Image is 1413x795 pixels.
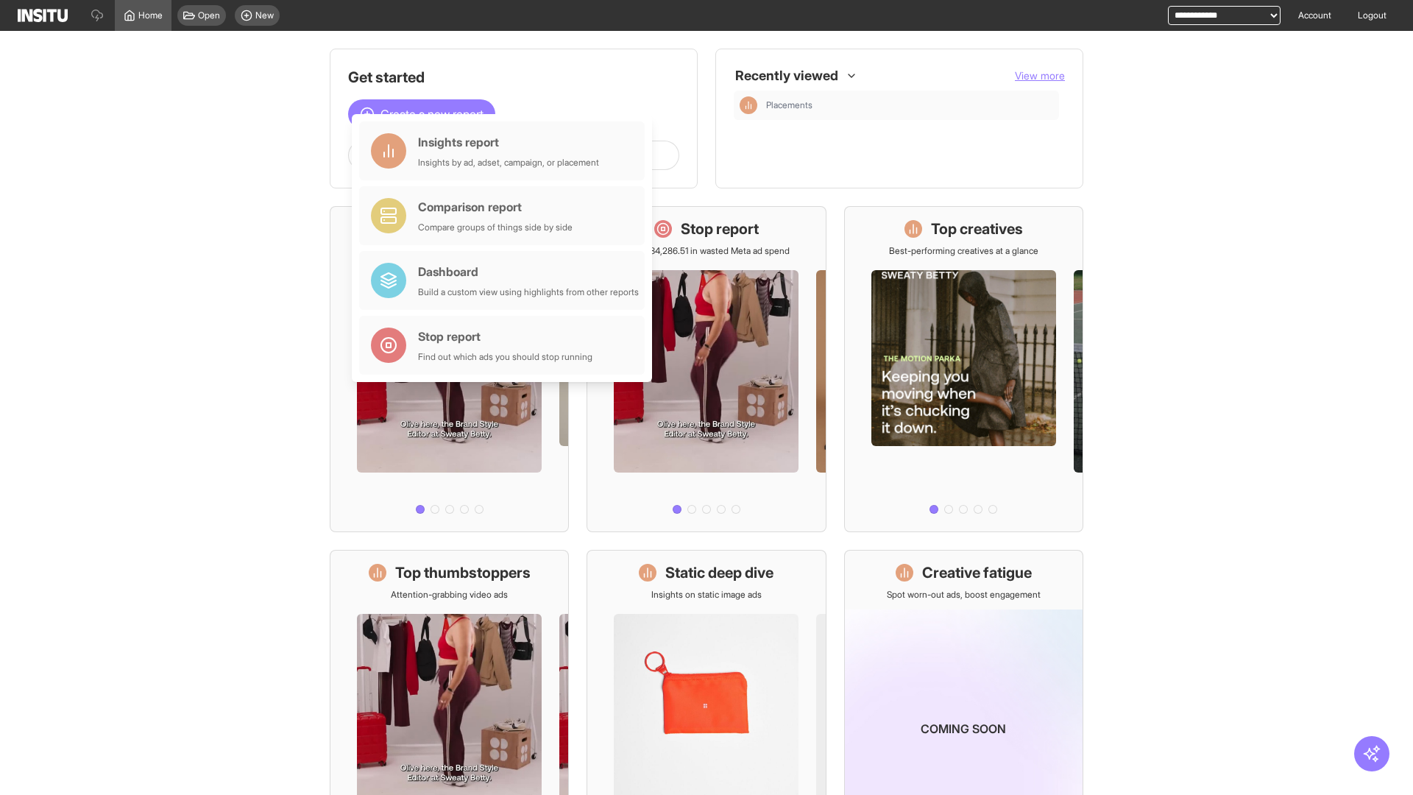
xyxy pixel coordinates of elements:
[395,562,531,583] h1: Top thumbstoppers
[587,206,826,532] a: Stop reportSave £34,286.51 in wasted Meta ad spend
[138,10,163,21] span: Home
[18,9,68,22] img: Logo
[1015,69,1065,82] span: View more
[418,222,573,233] div: Compare groups of things side by side
[665,562,773,583] h1: Static deep dive
[380,105,484,123] span: Create a new report
[418,133,599,151] div: Insights report
[681,219,759,239] h1: Stop report
[348,67,679,88] h1: Get started
[418,263,639,280] div: Dashboard
[766,99,1053,111] span: Placements
[418,198,573,216] div: Comparison report
[740,96,757,114] div: Insights
[418,328,592,345] div: Stop report
[844,206,1083,532] a: Top creativesBest-performing creatives at a glance
[651,589,762,601] p: Insights on static image ads
[330,206,569,532] a: What's live nowSee all active ads instantly
[418,286,639,298] div: Build a custom view using highlights from other reports
[931,219,1023,239] h1: Top creatives
[1015,68,1065,83] button: View more
[198,10,220,21] span: Open
[889,245,1038,257] p: Best-performing creatives at a glance
[391,589,508,601] p: Attention-grabbing video ads
[418,157,599,169] div: Insights by ad, adset, campaign, or placement
[766,99,812,111] span: Placements
[255,10,274,21] span: New
[348,99,495,129] button: Create a new report
[623,245,790,257] p: Save £34,286.51 in wasted Meta ad spend
[418,351,592,363] div: Find out which ads you should stop running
